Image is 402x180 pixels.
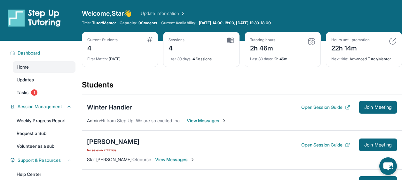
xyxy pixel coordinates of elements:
div: 2h 46m [250,42,276,53]
img: card [308,37,315,45]
span: View Messages [187,117,227,124]
span: Next title : [331,56,349,61]
span: Welcome, Star 👋 [82,9,132,18]
a: Help Center [13,169,75,180]
div: [PERSON_NAME] [87,137,139,146]
button: Session Management [15,103,72,110]
a: Weekly Progress Report [13,115,75,126]
span: Support & Resources [18,157,61,163]
img: card [227,37,234,43]
div: 22h 14m [331,42,370,53]
span: View Messages [155,156,195,163]
a: Updates [13,74,75,86]
div: Students [82,80,402,94]
span: Current Availability: [161,20,196,26]
span: No session in 18 days [87,147,139,153]
span: Star [PERSON_NAME] : [87,157,132,162]
div: 2h 46m [250,53,315,62]
span: 1 [31,89,37,96]
span: Session Management [18,103,62,110]
a: Update Information [141,10,185,17]
img: Chevron-Right [190,157,195,162]
a: Request a Sub [13,128,75,139]
span: Ofcourse [132,157,151,162]
img: logo [8,9,61,27]
div: Hours until promotion [331,37,370,42]
a: Volunteer as a sub [13,140,75,152]
div: Winter Handler [87,103,132,112]
button: Join Meeting [359,139,397,151]
a: Tasks1 [13,87,75,98]
span: Updates [17,77,34,83]
div: Advanced Tutor/Mentor [331,53,397,62]
button: Open Session Guide [301,142,350,148]
span: Capacity: [120,20,137,26]
button: Support & Resources [15,157,72,163]
div: Sessions [169,37,185,42]
img: card [389,37,397,45]
span: Last 30 days : [250,56,273,61]
button: Dashboard [15,50,72,56]
span: Admin : [87,118,101,123]
button: Join Meeting [359,101,397,114]
button: Open Session Guide [301,104,350,110]
div: Current Students [87,37,118,42]
span: Title: [82,20,91,26]
img: card [147,37,153,42]
span: Join Meeting [364,105,392,109]
div: 4 [169,42,185,53]
span: Home [17,64,29,70]
button: chat-button [379,157,397,175]
span: [DATE] 14:00-18:00, [DATE] 12:30-18:00 [199,20,271,26]
img: Chevron Right [179,10,185,17]
a: Home [13,61,75,73]
span: First Match : [87,56,108,61]
span: 0 Students [138,20,157,26]
div: 4 [87,42,118,53]
span: Tasks [17,89,28,96]
div: [DATE] [87,53,153,62]
img: Chevron-Right [222,118,227,123]
span: Join Meeting [364,143,392,147]
span: Last 30 days : [169,56,192,61]
div: 4 Sessions [169,53,234,62]
span: Dashboard [18,50,40,56]
div: Tutoring hours [250,37,276,42]
span: Tutor/Mentor [92,20,116,26]
a: [DATE] 14:00-18:00, [DATE] 12:30-18:00 [198,20,272,26]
